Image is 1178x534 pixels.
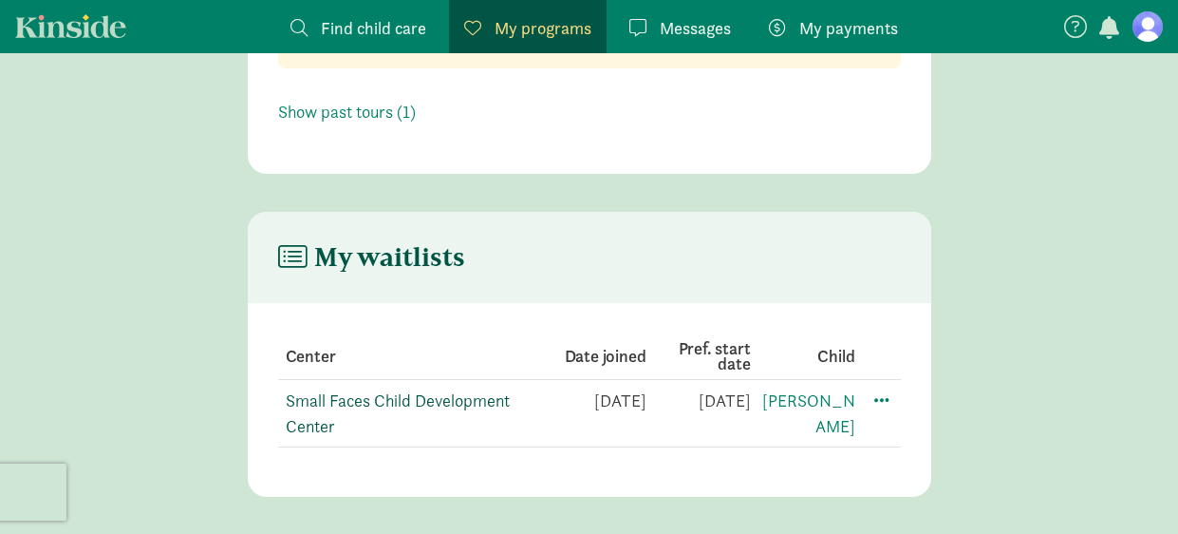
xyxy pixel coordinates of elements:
a: [PERSON_NAME] [762,390,855,437]
th: Pref. start date [646,334,751,380]
span: Find child care [321,15,426,41]
a: Show past tours (1) [278,101,416,123]
span: My programs [495,15,591,41]
th: Date joined [542,334,646,380]
h4: My waitlists [278,242,465,273]
span: My payments [799,15,898,41]
a: Small Faces Child Development Center [286,390,510,437]
td: [DATE] [542,380,646,448]
span: Messages [660,15,731,41]
a: Kinside [15,14,126,38]
td: [DATE] [646,380,751,448]
th: Center [278,334,542,380]
th: Child [751,334,855,380]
